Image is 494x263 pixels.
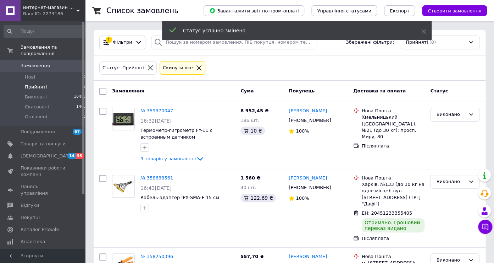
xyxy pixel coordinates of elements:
span: Замовлення та повідомлення [21,44,85,57]
span: 1 560 ₴ [240,175,260,181]
div: Нова Пошта [362,175,425,181]
span: Повідомлення [21,129,55,135]
span: Панель управління [21,183,66,196]
span: ЕН: 20451233355405 [362,210,412,216]
span: 35 [76,153,84,159]
span: Cума [240,88,254,93]
a: [PERSON_NAME] [289,253,327,260]
div: Харків, №133 (до 30 кг на одне місце): вул. [STREET_ADDRESS] (ТРЦ "Дафі") [362,181,425,207]
a: № 358250396 [140,254,173,259]
span: Управління статусами [317,8,371,14]
div: 1 [106,37,112,43]
a: [PERSON_NAME] [289,175,327,182]
button: Створити замовлення [422,5,487,16]
div: Виконано [436,111,465,118]
span: 5 [84,114,86,120]
span: 0 [84,74,86,80]
div: Нова Пошта [362,253,425,260]
div: Cкинути все [161,64,194,72]
span: Створити замовлення [428,8,481,14]
a: 9 товарів у замовленні [140,156,204,161]
div: Виконано [436,178,465,186]
span: 14 [67,153,76,159]
span: 1447 [76,104,86,110]
span: Статус [430,88,448,93]
span: Нові [25,74,35,80]
span: интернет-магазин «Multitex»(минимальный заказ 500 гр) [23,4,76,11]
input: Пошук за номером замовлення, ПІБ покупця, номером телефону, Email, номером накладної [151,36,317,49]
span: Аналітика [21,238,45,245]
span: 186 шт. [240,118,259,123]
div: [PHONE_NUMBER] [287,183,332,192]
div: Статус успішно змінено [183,27,404,34]
span: Збережені фільтри: [346,39,394,46]
span: 100% [296,128,309,134]
span: 16:32[DATE] [140,118,172,124]
span: 67 [73,129,82,135]
span: 9 товарів у замовленні [140,156,196,161]
button: Завантажити звіт по пром-оплаті [204,5,304,16]
div: Отримано. Грошовий переказ видано [362,218,425,232]
span: Експорт [390,8,410,14]
span: Показники роботи компанії [21,165,66,178]
a: Фото товару [112,175,135,198]
div: [PHONE_NUMBER] [287,116,332,125]
span: 10411 [74,94,86,100]
button: Чат з покупцем [478,220,492,234]
a: № 359370047 [140,108,173,113]
span: Покупець [289,88,315,93]
a: № 358688561 [140,175,173,181]
img: Фото товару [112,113,134,126]
div: Ваш ID: 2273186 [23,11,85,17]
a: [PERSON_NAME] [289,108,327,114]
span: Оплачені [25,114,47,120]
span: Прийняті [406,39,428,46]
input: Пошук [4,25,87,38]
a: Фото товару [112,108,135,130]
span: Завантажити звіт по пром-оплаті [209,7,299,14]
span: 40 шт. [240,185,256,190]
div: Нова Пошта [362,108,425,114]
span: Прийняті [25,84,47,90]
span: Покупці [21,214,40,221]
div: Статус: Прийняті [101,64,146,72]
div: Післяплата [362,143,425,149]
span: [DEMOGRAPHIC_DATA] [21,153,73,159]
div: Післяплата [362,235,425,242]
img: Фото товару [112,179,134,193]
span: Відгуки [21,202,39,209]
div: Хмельницький ([GEOGRAPHIC_DATA].), №21 (до 30 кг): просп. Миру, 80 [362,114,425,140]
span: Доставка та оплата [353,88,406,93]
span: (8) [429,39,435,45]
a: Створити замовлення [415,8,487,13]
span: 16:43[DATE] [140,185,172,191]
h1: Список замовлень [106,6,178,15]
span: Скасовані [25,104,49,110]
div: 10 ₴ [240,127,265,135]
span: Фільтри [113,39,132,46]
button: Експорт [384,5,415,16]
div: 122.69 ₴ [240,194,276,202]
button: Управління статусами [311,5,377,16]
span: 8 952,45 ₴ [240,108,268,113]
span: Виконані [25,94,47,100]
span: Замовлення [21,63,50,69]
span: Замовлення [112,88,144,93]
a: Термометр-гигрометр FY-11 с встроенным датчиком [140,128,212,140]
a: Кабель-адаптер IPX-SMA-F 15 см [140,195,219,200]
span: 557,70 ₴ [240,254,264,259]
span: Каталог ProSale [21,226,59,233]
span: 100% [296,195,309,201]
span: Товари та послуги [21,141,66,147]
span: 8 [84,84,86,90]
